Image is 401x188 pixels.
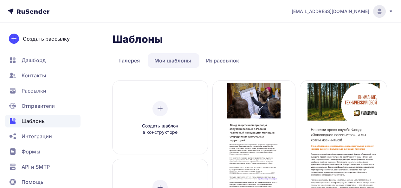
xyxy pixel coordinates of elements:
[22,148,40,155] span: Формы
[22,178,43,186] span: Помощь
[113,33,163,46] h2: Шаблоны
[22,102,55,110] span: Отправители
[5,84,81,97] a: Рассылки
[22,56,46,64] span: Дашборд
[199,53,246,68] a: Из рассылок
[5,69,81,82] a: Контакты
[22,87,46,94] span: Рассылки
[148,53,198,68] a: Мои шаблоны
[113,53,146,68] a: Галерея
[292,8,369,15] span: [EMAIL_ADDRESS][DOMAIN_NAME]
[23,35,70,42] div: Создать рассылку
[22,117,46,125] span: Шаблоны
[22,72,46,79] span: Контакты
[22,163,50,171] span: API и SMTP
[292,5,393,18] a: [EMAIL_ADDRESS][DOMAIN_NAME]
[5,145,81,158] a: Формы
[130,123,190,136] span: Создать шаблон в конструкторе
[5,100,81,112] a: Отправители
[22,133,52,140] span: Интеграции
[5,54,81,67] a: Дашборд
[5,115,81,127] a: Шаблоны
